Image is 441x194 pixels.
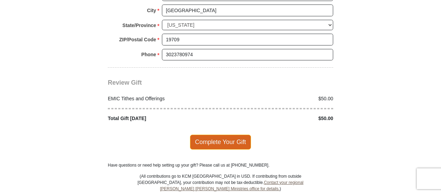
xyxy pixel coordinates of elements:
div: $50.00 [220,95,337,102]
span: Complete Your Gift [190,135,251,149]
a: Contact your regional [PERSON_NAME] [PERSON_NAME] Ministries office for details. [160,180,303,191]
div: Total Gift [DATE] [104,115,221,122]
strong: State/Province [122,20,156,30]
p: Have questions or need help setting up your gift? Please call us at [PHONE_NUMBER]. [108,162,333,168]
strong: ZIP/Postal Code [119,35,156,44]
div: $50.00 [220,115,337,122]
div: EMIC Tithes and Offerings [104,95,221,102]
strong: City [147,6,156,15]
span: Review Gift [108,79,142,86]
strong: Phone [141,50,156,59]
